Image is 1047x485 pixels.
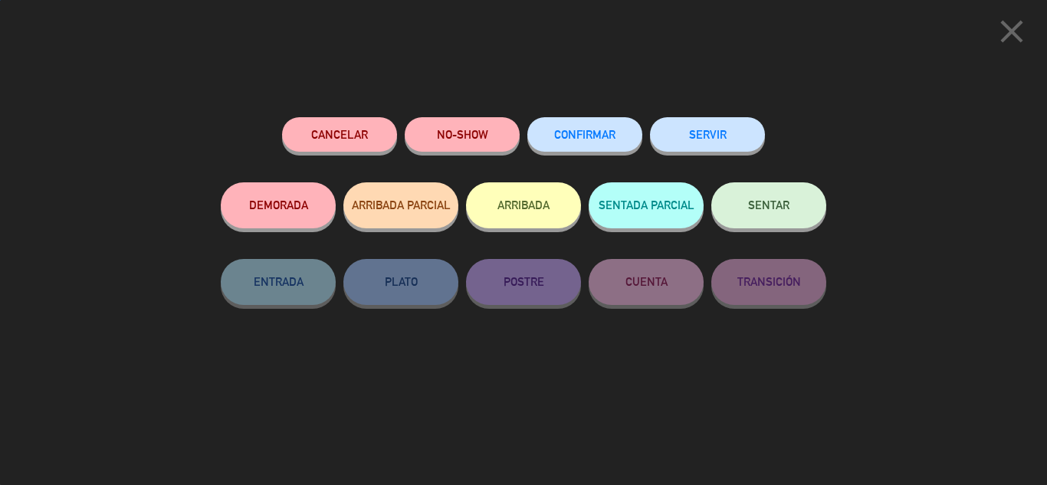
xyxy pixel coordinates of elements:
[988,11,1036,57] button: close
[343,182,458,228] button: ARRIBADA PARCIAL
[993,12,1031,51] i: close
[405,117,520,152] button: NO-SHOW
[650,117,765,152] button: SERVIR
[748,198,789,211] span: SENTAR
[466,182,581,228] button: ARRIBADA
[343,259,458,305] button: PLATO
[589,182,704,228] button: SENTADA PARCIAL
[352,198,451,211] span: ARRIBADA PARCIAL
[554,128,615,141] span: CONFIRMAR
[466,259,581,305] button: POSTRE
[282,117,397,152] button: Cancelar
[221,182,336,228] button: DEMORADA
[711,259,826,305] button: TRANSICIÓN
[527,117,642,152] button: CONFIRMAR
[711,182,826,228] button: SENTAR
[221,259,336,305] button: ENTRADA
[589,259,704,305] button: CUENTA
